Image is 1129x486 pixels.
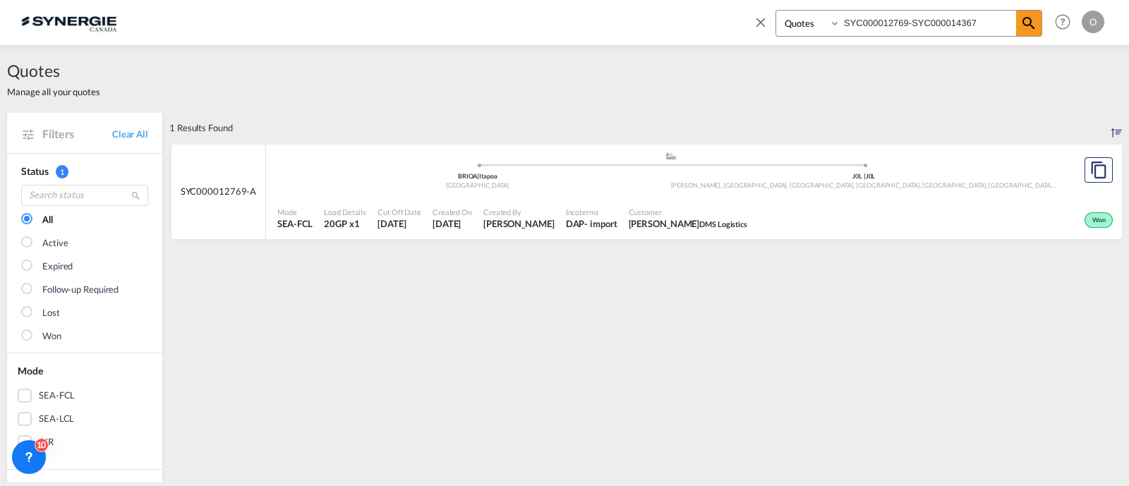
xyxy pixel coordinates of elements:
span: icon-magnify [1016,11,1042,36]
span: 26 Jun 2025 [378,217,421,230]
a: Clear All [112,128,148,140]
div: O [1082,11,1104,33]
span: icon-close [753,10,775,44]
span: SYC000012769-A [181,185,257,198]
span: Filters [42,126,112,142]
span: Won [1092,216,1109,226]
md-icon: icon-magnify [131,190,141,201]
span: 26 Jun 2025 [433,217,472,230]
span: 20GP x 1 [324,217,366,230]
div: Won [1085,212,1113,228]
span: Created On [433,207,472,217]
div: DAP [566,217,585,230]
div: - import [584,217,617,230]
div: Active [42,236,68,250]
div: Status 1 [21,164,148,178]
div: AIR [39,435,54,449]
span: Help [1051,10,1075,34]
span: Load Details [324,207,366,217]
div: Follow-up Required [42,283,119,297]
span: Manage all your quotes [7,85,100,98]
span: Gael Vilsaint [483,217,555,230]
div: Sort by: Created On [1111,112,1122,143]
div: All [42,213,53,227]
span: Mode [277,207,313,217]
div: Won [42,329,61,344]
div: 1 Results Found [169,112,233,143]
span: J0L [852,172,866,180]
md-checkbox: AIR [18,435,152,449]
span: Status [21,165,48,177]
div: Lost [42,306,60,320]
span: DMS Logistics [699,219,747,229]
button: Copy Quote [1085,157,1113,183]
md-checkbox: SEA-LCL [18,412,152,426]
md-icon: assets/icons/custom/copyQuote.svg [1090,162,1107,178]
span: | [864,172,866,180]
div: SYC000012769-A assets/icons/custom/ship-fill.svgassets/icons/custom/roll-o-plane.svgOriginItapoa ... [171,144,1122,240]
span: Customer [629,207,747,217]
span: Cut Off Date [378,207,421,217]
div: Expired [42,260,73,274]
input: Enter Quotation Number [840,11,1016,35]
span: J0L [866,172,876,180]
div: SEA-FCL [39,389,75,403]
span: BRIOA Itapoa [458,172,497,180]
md-checkbox: SEA-FCL [18,389,152,403]
span: Incoterms [566,207,617,217]
input: Search status [21,185,148,206]
span: Mode [18,365,43,377]
md-icon: icon-close [753,14,768,30]
span: [GEOGRAPHIC_DATA] [446,181,509,189]
span: Created By [483,207,555,217]
div: SEA-LCL [39,412,74,426]
md-icon: assets/icons/custom/ship-fill.svg [663,152,680,159]
span: 1 [56,165,68,178]
span: Quotes [7,59,100,82]
span: SEA-FCL [277,217,313,230]
div: DAP import [566,217,617,230]
span: Andre Ferreira DMS Logistics [629,217,747,230]
span: | [477,172,479,180]
img: 1f56c880d42311ef80fc7dca854c8e59.png [21,6,116,38]
md-icon: icon-magnify [1020,15,1037,32]
div: Help [1051,10,1082,35]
